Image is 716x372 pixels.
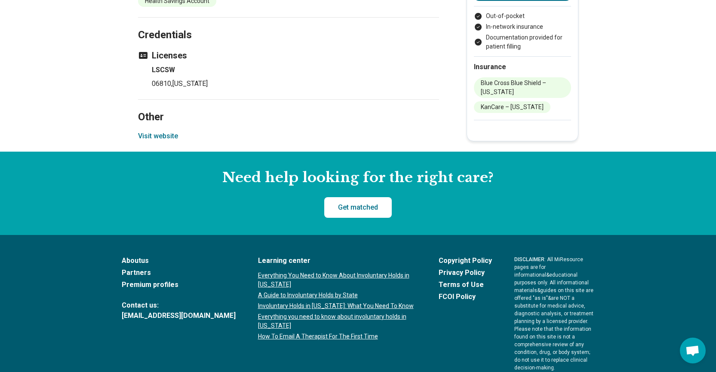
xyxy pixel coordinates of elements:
[474,12,571,21] li: Out-of-pocket
[138,89,439,125] h2: Other
[258,256,416,266] a: Learning center
[258,332,416,341] a: How To Email A Therapist For The First Time
[122,280,236,290] a: Premium profiles
[474,101,550,113] li: KanCare – [US_STATE]
[439,280,492,290] a: Terms of Use
[439,268,492,278] a: Privacy Policy
[680,338,706,363] a: Open chat
[258,302,416,311] a: Involuntary Holds in [US_STATE]: What You Need To Know
[171,79,208,88] span: , [US_STATE]
[122,256,236,266] a: Aboutus
[258,271,416,289] a: Everything You Need to Know About Involuntary Holds in [US_STATE]
[514,256,544,262] span: DISCLAIMER
[122,268,236,278] a: Partners
[7,169,709,187] h2: Need help looking for the right care?
[439,256,492,266] a: Copyright Policy
[474,12,571,51] ul: Payment options
[258,291,416,300] a: A Guide to Involuntary Holds by State
[138,7,439,43] h2: Credentials
[474,62,571,72] h2: Insurance
[474,33,571,51] li: Documentation provided for patient filling
[138,131,178,141] button: Visit website
[474,22,571,31] li: In-network insurance
[439,292,492,302] a: FCOI Policy
[152,79,439,89] p: 06810
[514,256,595,372] p: : All MiResource pages are for informational & educational purposes only. All informational mater...
[474,77,571,98] li: Blue Cross Blue Shield – [US_STATE]
[122,311,236,321] a: [EMAIL_ADDRESS][DOMAIN_NAME]
[258,312,416,330] a: Everything you need to know about involuntary holds in [US_STATE]
[122,300,236,311] span: Contact us:
[138,49,439,61] h3: Licenses
[324,197,392,218] a: Get matched
[152,65,439,75] h4: LSCSW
